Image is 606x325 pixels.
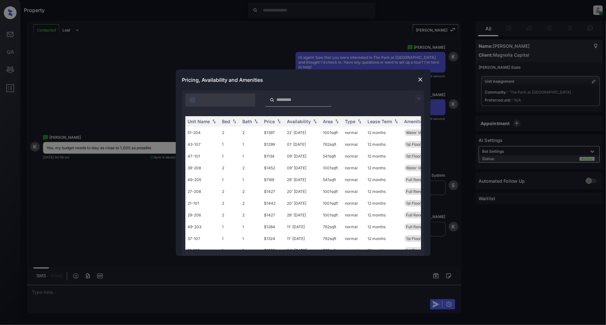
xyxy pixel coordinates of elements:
td: 762 sqft [321,221,343,233]
td: 1001 sqft [321,162,343,174]
td: $1284 [262,221,285,233]
td: 1 [220,138,240,150]
td: 1 [240,244,262,256]
span: 1st Floor [406,236,421,241]
td: 51-103 [185,244,220,256]
td: $1452 [262,162,285,174]
td: 1001 sqft [321,186,343,197]
img: sorting [211,119,217,124]
td: $1169 [262,174,285,186]
td: 1 [240,174,262,186]
img: sorting [356,119,363,124]
td: 29-206 [185,209,220,221]
td: normal [343,150,365,162]
span: Full Renovation [406,177,434,182]
td: $1324 [262,233,285,244]
td: normal [343,221,365,233]
td: 762 sqft [321,244,343,256]
td: 1 [240,150,262,162]
td: 1 [240,221,262,233]
td: 20' [DATE] [285,186,321,197]
td: 1 [220,174,240,186]
td: 1 [220,244,240,256]
td: 1 [220,221,240,233]
td: 39-208 [185,162,220,174]
td: 43-107 [185,138,220,150]
td: normal [343,186,365,197]
td: 11' [DATE] [285,221,321,233]
td: 1 [220,233,240,244]
td: 28' [DATE] [285,209,321,221]
td: 22' [DATE] [285,127,321,138]
img: icon-zuma [189,97,196,103]
td: $1299 [262,138,285,150]
td: 1001 sqft [321,209,343,221]
img: close [417,76,424,83]
td: 27-208 [185,186,220,197]
td: 2 [240,186,262,197]
td: 09' [DATE] [285,162,321,174]
td: 541 sqft [321,150,343,162]
td: normal [343,209,365,221]
td: 12 months [365,127,402,138]
div: Type [345,119,356,124]
img: sorting [276,119,282,124]
td: 12 months [365,197,402,209]
td: 12 months [365,244,402,256]
td: 2 [220,186,240,197]
td: 21-101 [185,197,220,209]
td: 2 [220,197,240,209]
td: 49-205 [185,174,220,186]
span: Full Renovation... [406,189,437,194]
td: normal [343,138,365,150]
span: 1st Floor [406,248,421,253]
div: Amenities [404,119,426,124]
td: 2 [240,209,262,221]
td: 12 months [365,162,402,174]
td: 762 sqft [321,233,343,244]
td: 2 [240,197,262,209]
img: icon-zuma [415,95,423,102]
td: normal [343,233,365,244]
span: Full Renovation... [406,213,437,217]
td: 2 [220,209,240,221]
td: 12 months [365,138,402,150]
td: 541 sqft [321,174,343,186]
span: Water View [406,166,427,170]
td: 37-107 [185,233,220,244]
img: sorting [231,119,238,124]
td: 01' [DATE] [285,138,321,150]
span: 1st Floor [406,142,421,147]
td: 29' [DATE] [285,174,321,186]
div: Unit Name [188,119,210,124]
div: Bed [222,119,231,124]
td: 12 months [365,209,402,221]
td: 1001 sqft [321,127,343,138]
td: normal [343,162,365,174]
div: Bath [243,119,252,124]
td: 09' [DATE] [285,150,321,162]
td: 04' [DATE] [285,244,321,256]
td: 762 sqft [321,138,343,150]
td: $1427 [262,186,285,197]
td: 1 [240,138,262,150]
td: $1397 [262,127,285,138]
td: 2 [240,162,262,174]
img: sorting [253,119,259,124]
td: 1 [220,150,240,162]
td: 11' [DATE] [285,233,321,244]
span: Full Renovation [406,224,434,229]
td: $1442 [262,197,285,209]
td: 2 [240,127,262,138]
div: Pricing, Availability and Amenities [176,69,431,90]
span: 1st Floor [406,201,421,206]
td: 12 months [365,233,402,244]
img: sorting [393,119,399,124]
td: 2 [220,127,240,138]
td: 1001 sqft [321,197,343,209]
td: $1134 [262,150,285,162]
td: 47-101 [185,150,220,162]
td: 2 [220,162,240,174]
td: 49-203 [185,221,220,233]
div: Availability [287,119,311,124]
